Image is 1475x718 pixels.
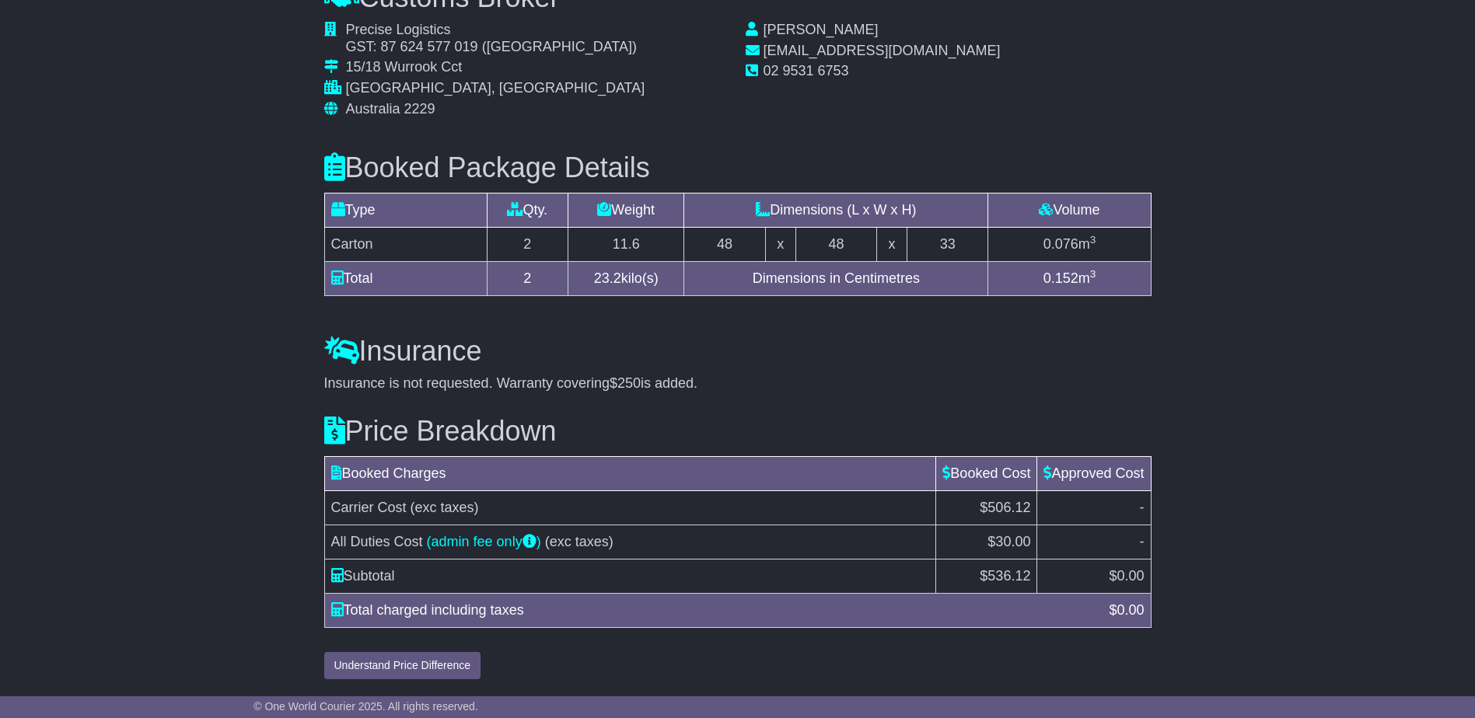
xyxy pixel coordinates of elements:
[988,227,1151,261] td: m
[346,80,645,97] div: [GEOGRAPHIC_DATA], [GEOGRAPHIC_DATA]
[987,534,1030,549] span: $30.00
[324,416,1152,447] h3: Price Breakdown
[988,261,1151,295] td: m
[1043,236,1078,252] span: 0.076
[1101,600,1152,621] div: $
[594,270,621,286] span: 23.2
[1043,270,1078,286] span: 0.152
[331,534,423,549] span: All Duties Cost
[568,227,684,261] td: 11.6
[324,261,487,295] td: Total
[331,500,407,515] span: Carrier Cost
[324,652,481,679] button: Understand Price Difference
[684,227,766,261] td: 48
[346,101,645,118] div: Australia 2229
[1117,568,1144,584] span: 0.00
[346,59,645,76] div: 15/18 Wurrook Cct
[346,22,645,39] div: Precise Logistics
[253,700,478,713] span: © One World Courier 2025. All rights reserved.
[324,456,936,490] td: Booked Charges
[795,227,877,261] td: 48
[1090,234,1096,246] sup: 3
[411,500,479,515] span: (exc taxes)
[1140,500,1145,515] span: -
[1037,456,1151,490] td: Approved Cost
[1037,559,1151,593] td: $
[487,227,568,261] td: 2
[907,227,988,261] td: 33
[487,193,568,227] td: Qty.
[764,43,1001,64] td: [EMAIL_ADDRESS][DOMAIN_NAME]
[877,227,907,261] td: x
[1090,268,1096,280] sup: 3
[936,559,1037,593] td: $
[980,500,1030,515] span: $506.12
[324,152,1152,183] h3: Booked Package Details
[324,559,936,593] td: Subtotal
[427,534,541,549] a: (admin fee only)
[1140,534,1145,549] span: -
[568,193,684,227] td: Weight
[545,534,613,549] span: (exc taxes)
[684,193,988,227] td: Dimensions (L x W x H)
[568,261,684,295] td: kilo(s)
[936,456,1037,490] td: Booked Cost
[764,22,1001,43] td: [PERSON_NAME]
[988,193,1151,227] td: Volume
[764,63,1001,92] td: 02 9531 6753
[324,193,487,227] td: Type
[610,375,641,391] span: $250
[684,261,988,295] td: Dimensions in Centimetres
[346,39,645,56] div: GST: 87 624 577 019 ([GEOGRAPHIC_DATA])
[324,336,1152,367] h3: Insurance
[1117,602,1144,618] span: 0.00
[765,227,795,261] td: x
[324,375,1152,392] div: Insurance is not requested. Warranty covering is added.
[487,261,568,295] td: 2
[987,568,1030,584] span: 536.12
[323,600,1102,621] div: Total charged including taxes
[324,227,487,261] td: Carton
